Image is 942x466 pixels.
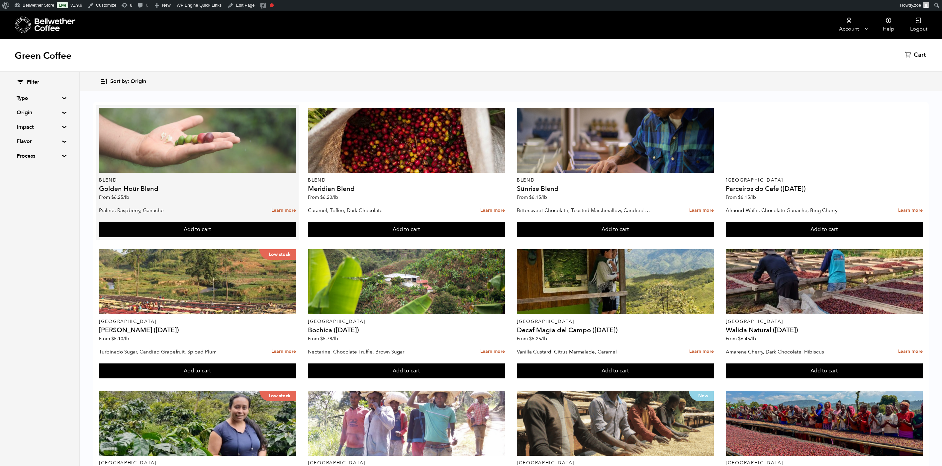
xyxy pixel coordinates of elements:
bdi: 6.15 [529,194,547,200]
p: Blend [517,178,714,183]
p: [GEOGRAPHIC_DATA] [308,461,505,465]
span: $ [529,336,532,342]
button: Sort by: Origin [100,74,146,89]
p: [GEOGRAPHIC_DATA] [517,461,714,465]
p: New [689,391,714,401]
h4: Golden Hour Blend [99,186,296,192]
p: [GEOGRAPHIC_DATA] [726,319,923,324]
span: /lb [750,194,756,200]
span: From [726,194,756,200]
a: New [517,391,714,456]
p: Praline, Raspberry, Ganache [99,205,233,215]
span: /lb [541,194,547,200]
p: [GEOGRAPHIC_DATA] [726,178,923,183]
span: From [308,194,338,200]
span: /lb [541,336,547,342]
p: Caramel, Toffee, Dark Chocolate [308,205,442,215]
button: Add to cart [517,222,714,237]
span: $ [111,336,114,342]
button: Add to cart [99,363,296,379]
p: Low stock [259,391,296,401]
p: [GEOGRAPHIC_DATA] [517,319,714,324]
span: /lb [332,194,338,200]
a: Learn more [271,345,296,359]
span: Filter [27,79,39,86]
span: From [308,336,338,342]
div: Focus keyphrase not set [270,3,274,7]
h4: Sunrise Blend [517,186,714,192]
a: Learn more [689,203,714,218]
h4: [PERSON_NAME] ([DATE]) [99,327,296,334]
a: Learn more [898,203,923,218]
span: $ [111,194,114,200]
p: Amarena Cherry, Dark Chocolate, Hibiscus [726,347,860,357]
a: Learn more [480,345,505,359]
p: Almond Wafer, Chocolate Ganache, Bing Cherry [726,205,860,215]
p: [GEOGRAPHIC_DATA] [726,461,923,465]
span: /lb [123,194,129,200]
h4: Bochica ([DATE]) [308,327,505,334]
p: Nectarine, Chocolate Truffle, Brown Sugar [308,347,442,357]
button: Add to cart [726,222,923,237]
span: zoe [914,3,921,8]
a: Account [828,11,869,39]
button: Add to cart [726,363,923,379]
span: $ [738,194,741,200]
summary: Flavor [17,137,62,145]
span: From [517,194,547,200]
h4: Walida Natural ([DATE]) [726,327,923,334]
button: Add to cart [308,222,505,237]
summary: Origin [17,109,62,116]
bdi: 5.25 [529,336,547,342]
p: [GEOGRAPHIC_DATA] [99,461,296,465]
summary: Type [17,94,62,102]
span: /lb [750,336,756,342]
span: $ [529,194,532,200]
span: /lb [332,336,338,342]
a: Learn more [898,345,923,359]
span: $ [320,194,323,200]
span: /lb [123,336,129,342]
a: Logout [902,11,935,39]
bdi: 6.20 [320,194,338,200]
span: From [726,336,756,342]
span: From [517,336,547,342]
p: [GEOGRAPHIC_DATA] [99,319,296,324]
p: Low stock [259,249,296,260]
p: Bittersweet Chocolate, Toasted Marshmallow, Candied Orange, Praline [517,205,651,215]
a: Cart [905,51,927,59]
h4: Decaf Magia del Campo ([DATE]) [517,327,714,334]
p: Blend [99,178,296,183]
button: Add to cart [308,363,505,379]
summary: Impact [17,123,62,131]
a: Learn more [689,345,714,359]
h1: Green Coffee [15,50,71,62]
summary: Process [17,152,62,160]
button: Add to cart [99,222,296,237]
bdi: 5.78 [320,336,338,342]
p: [GEOGRAPHIC_DATA] [308,319,505,324]
bdi: 5.10 [111,336,129,342]
span: Sort by: Origin [110,78,146,85]
span: From [99,194,129,200]
a: Learn more [271,203,296,218]
bdi: 6.15 [738,194,756,200]
h4: Meridian Blend [308,186,505,192]
bdi: 6.25 [111,194,129,200]
a: Help [875,11,902,39]
span: From [99,336,129,342]
a: Low stock [99,249,296,314]
span: Cart [914,51,926,59]
a: Learn more [480,203,505,218]
p: Vanilla Custard, Citrus Marmalade, Caramel [517,347,651,357]
p: Turbinado Sugar, Candied Grapefruit, Spiced Plum [99,347,233,357]
a: Low stock [99,391,296,456]
h4: Parceiros do Cafe ([DATE]) [726,186,923,192]
span: $ [320,336,323,342]
p: Blend [308,178,505,183]
a: Live [57,2,68,8]
button: Add to cart [517,363,714,379]
bdi: 6.45 [738,336,756,342]
span: $ [738,336,741,342]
